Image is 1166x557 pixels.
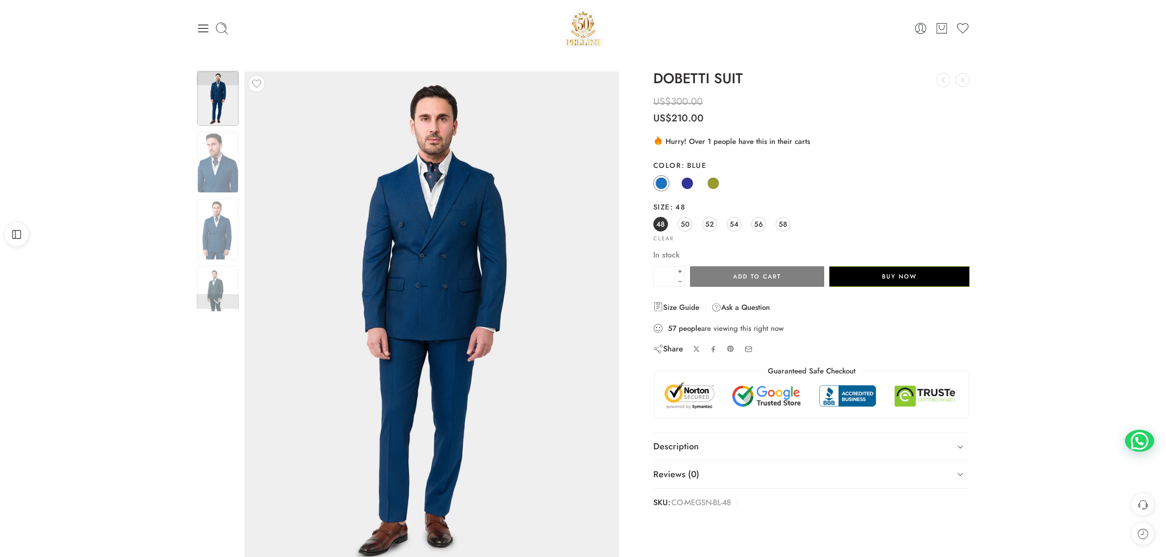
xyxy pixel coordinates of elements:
[653,302,699,313] a: Size Guide
[763,366,860,376] legend: Guaranteed Safe Checkout
[730,217,738,231] span: 54
[710,346,717,353] a: Share on Facebook
[779,217,787,231] span: 58
[956,22,970,35] a: Wishlist
[693,346,700,353] a: Share on X
[712,302,770,313] a: Ask a Question
[727,217,741,232] a: 54
[653,111,671,125] span: US$
[431,321,432,322] div: Loading image
[653,111,704,125] bdi: 210.00
[653,217,668,232] a: 48
[562,7,604,49] img: Pellini
[702,217,717,232] a: 52
[935,22,949,35] a: Cart
[727,345,735,353] a: Pin on Pinterest
[653,433,970,461] a: Description
[670,202,685,212] span: 48
[653,249,970,261] p: In stock
[653,202,970,212] label: Size
[653,323,970,334] div: are viewing this right now
[678,217,692,232] a: 50
[653,496,670,510] strong: SKU:
[668,324,676,333] strong: 57
[690,266,824,287] button: Add to cart
[197,266,238,327] img: Artboard 1-1
[754,217,763,231] span: 56
[653,461,970,488] a: Reviews (0)
[656,217,665,231] span: 48
[914,22,928,35] a: Login / Register
[197,71,238,126] img: Artboard 1-1
[653,266,675,287] input: Product quantity
[681,160,706,170] span: Blue
[662,381,961,410] img: Trust
[653,161,970,170] label: Color
[653,71,970,87] h1: DOBETTI SUIT
[653,236,674,241] a: Clear options
[653,344,683,354] div: Share
[681,217,690,231] span: 50
[562,7,604,49] a: Pellini -
[671,496,731,510] span: CO-MEGSN-BL-48
[744,345,753,353] a: Email to your friends
[679,324,701,333] strong: people
[705,217,714,231] span: 52
[751,217,766,232] a: 56
[653,94,703,109] bdi: 300.00
[653,94,671,109] span: US$
[829,266,970,287] button: Buy Now
[653,135,970,147] div: Hurry! Over 1 people have this in their carts
[776,217,790,232] a: 58
[197,199,238,260] img: Artboard 1-1
[197,132,238,193] img: Artboard 1-1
